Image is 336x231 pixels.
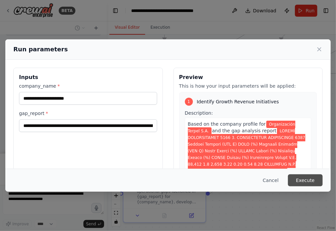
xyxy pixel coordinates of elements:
span: Identify Growth Revenue Initiatives [197,98,279,105]
label: gap_report [19,110,157,117]
button: Cancel [258,174,284,186]
div: 1 [185,98,193,106]
h2: Run parameters [13,45,68,54]
h3: Preview [179,73,317,81]
h3: Inputs [19,73,157,81]
span: Description: [185,110,213,116]
span: Variable: company_name [188,121,295,135]
span: Based on the company profile for [188,121,266,127]
label: company_name [19,83,157,89]
p: This is how your input parameters will be applied: [179,83,317,89]
button: Execute [288,174,323,186]
span: and the gap analysis report [212,128,277,133]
